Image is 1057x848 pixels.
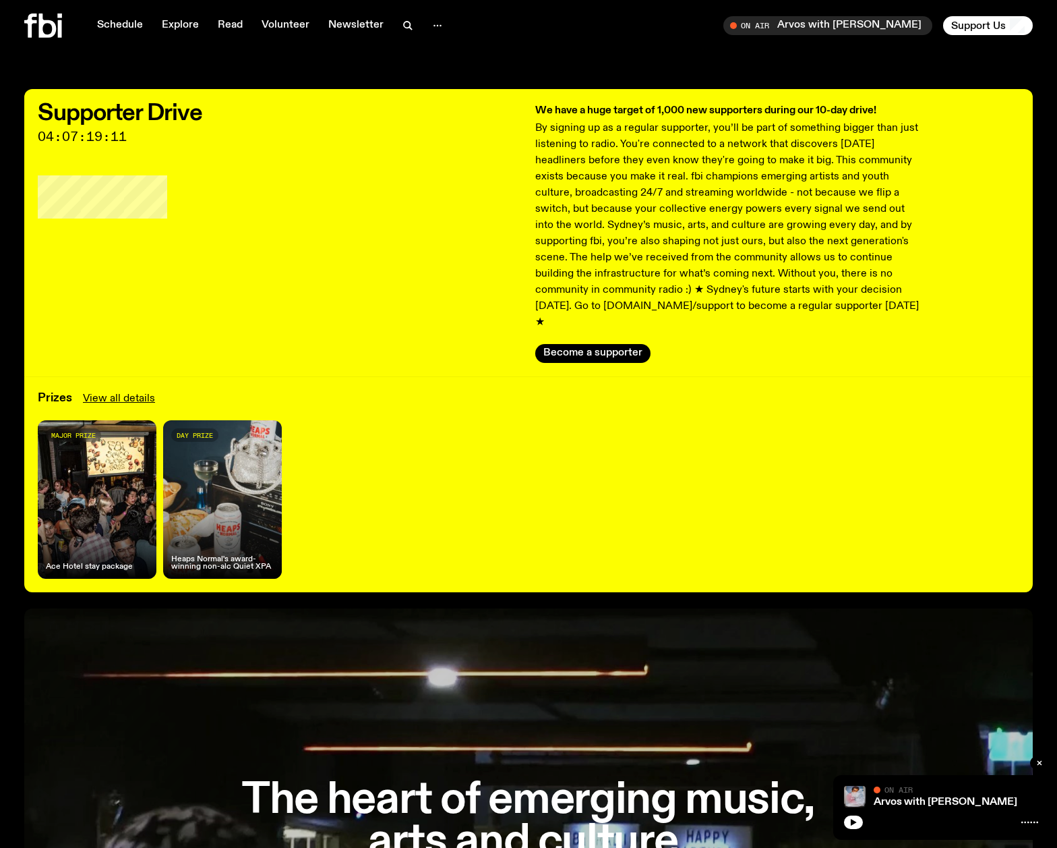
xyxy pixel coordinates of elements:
button: On AirArvos with [PERSON_NAME] [723,16,932,35]
button: Support Us [943,16,1033,35]
span: day prize [177,432,213,439]
button: Become a supporter [535,344,651,363]
h4: Ace Hotel stay package [46,563,133,571]
a: Schedule [89,16,151,35]
a: Arvos with [PERSON_NAME] [874,797,1017,808]
h3: We have a huge target of 1,000 new supporters during our 10-day drive! [535,103,924,119]
span: Support Us [951,20,1006,32]
h3: Prizes [38,393,72,404]
p: By signing up as a regular supporter, you’ll be part of something bigger than just listening to r... [535,120,924,331]
a: Read [210,16,251,35]
h4: Heaps Normal's award-winning non-alc Quiet XPA [171,556,274,571]
span: major prize [51,432,96,439]
a: View all details [83,391,155,407]
h2: Supporter Drive [38,103,522,124]
span: On Air [884,785,913,794]
a: Newsletter [320,16,392,35]
a: Explore [154,16,207,35]
a: Volunteer [253,16,318,35]
span: 04:07:19:11 [38,131,522,143]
